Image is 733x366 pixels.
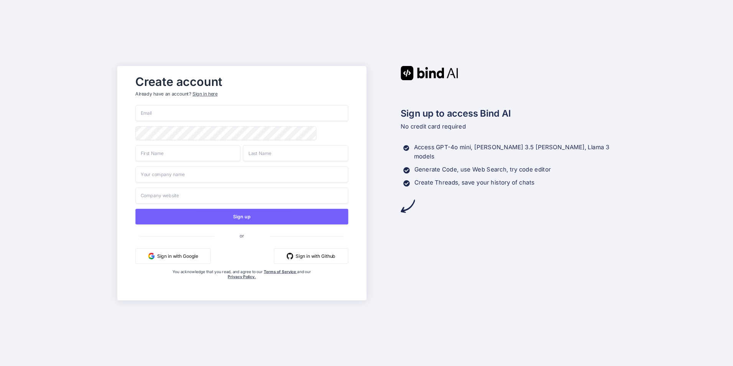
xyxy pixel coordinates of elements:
button: Sign in with Github [274,248,348,264]
img: arrow [401,199,415,213]
img: google [148,252,155,259]
p: Generate Code, use Web Search, try code editor [414,165,551,174]
button: Sign up [136,209,348,224]
img: Bind AI logo [401,66,458,80]
div: Sign in here [192,91,217,97]
div: You acknowledge that you read, and agree to our and our [171,269,313,295]
h2: Sign up to access Bind AI [401,106,616,120]
input: Company website [136,187,348,203]
p: Access GPT-4o mini, [PERSON_NAME] 3.5 [PERSON_NAME], Llama 3 models [414,143,616,161]
input: First Name [136,145,241,161]
a: Privacy Policy. [228,274,256,279]
p: No credit card required [401,122,616,131]
span: or [214,228,270,244]
img: github [287,252,293,259]
h2: Create account [136,76,348,87]
input: Your company name [136,166,348,182]
button: Sign in with Google [136,248,211,264]
input: Last Name [243,145,348,161]
p: Already have an account? [136,91,348,97]
p: Create Threads, save your history of chats [414,178,535,187]
a: Terms of Service [264,269,297,274]
input: Email [136,105,348,121]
